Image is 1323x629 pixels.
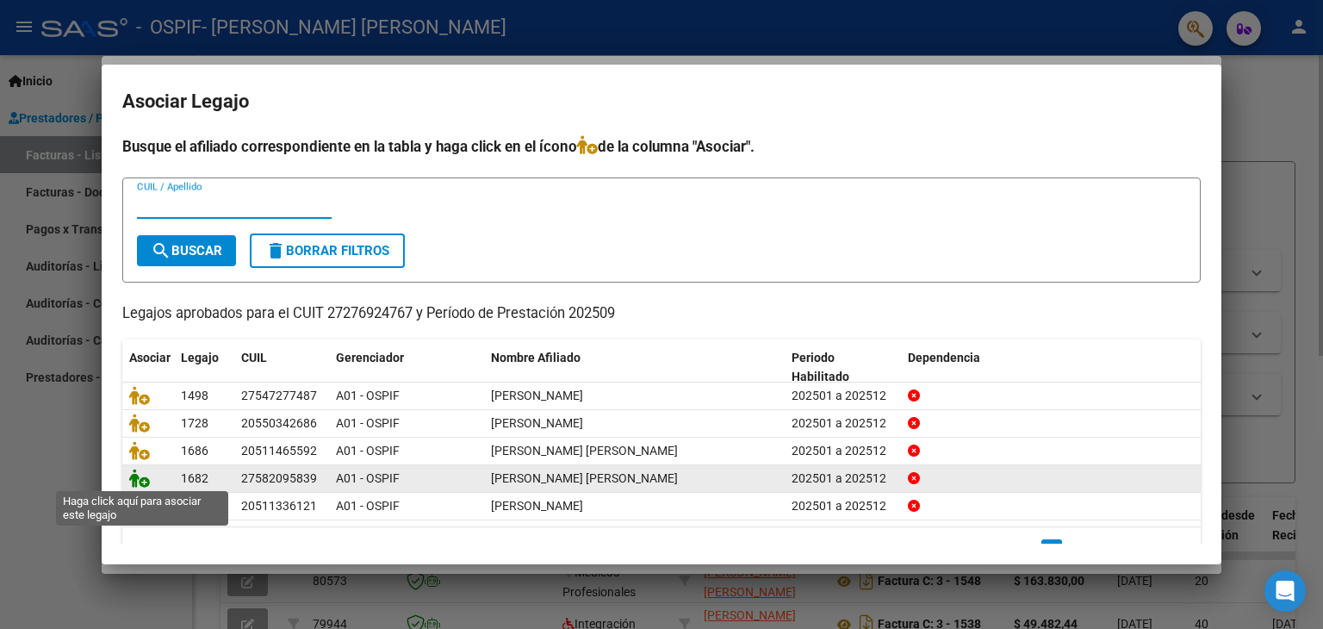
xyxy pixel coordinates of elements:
div: 27582095839 [241,469,317,489]
datatable-header-cell: Dependencia [901,339,1202,396]
span: A01 - OSPIF [336,471,400,485]
span: 1682 [181,471,208,485]
p: Legajos aprobados para el CUIT 27276924767 y Período de Prestación 202509 [122,303,1201,325]
li: page 1 [1039,534,1065,564]
datatable-header-cell: Nombre Afiliado [484,339,785,396]
button: Buscar [137,235,236,266]
div: 20550342686 [241,414,317,433]
span: Gerenciador [336,351,404,364]
span: Legajo [181,351,219,364]
span: 1711 [181,499,208,513]
mat-icon: search [151,240,171,261]
span: FIGUEREDO THIAGO BENJAMIN [491,444,678,458]
div: 202501 a 202512 [792,496,894,516]
span: A01 - OSPIF [336,444,400,458]
span: Dependencia [908,351,980,364]
datatable-header-cell: CUIL [234,339,329,396]
span: 1728 [181,416,208,430]
span: Borrar Filtros [265,243,389,258]
h2: Asociar Legajo [122,85,1201,118]
a: 2 [1067,539,1088,558]
div: 27547277487 [241,386,317,406]
div: 202501 a 202512 [792,386,894,406]
a: go to next page [1119,539,1152,558]
span: ROJAS MIRNA OLIVIA [491,389,583,402]
span: GIMENEZ LABAT ABIGAIL MARIA [491,471,678,485]
a: go to first page [966,539,998,558]
span: FERNANDEZ SANTINO NICOLAS [491,416,583,430]
h4: Busque el afiliado correspondiente en la tabla y haga click en el ícono de la columna "Asociar". [122,135,1201,158]
div: Open Intercom Messenger [1264,570,1306,612]
button: Borrar Filtros [250,234,405,268]
div: 20511465592 [241,441,317,461]
div: 20511336121 [241,496,317,516]
span: CUIL [241,351,267,364]
mat-icon: delete [265,240,286,261]
div: 12 registros [122,527,335,570]
a: 3 [1093,539,1114,558]
a: go to last page [1157,539,1189,558]
span: 1686 [181,444,208,458]
datatable-header-cell: Asociar [122,339,174,396]
datatable-header-cell: Gerenciador [329,339,484,396]
span: ARZENTE RAMIRO [491,499,583,513]
span: Nombre Afiliado [491,351,581,364]
li: page 3 [1090,534,1116,564]
a: go to previous page [1003,539,1036,558]
span: A01 - OSPIF [336,389,400,402]
span: Asociar [129,351,171,364]
datatable-header-cell: Legajo [174,339,234,396]
div: 202501 a 202512 [792,469,894,489]
div: 202501 a 202512 [792,441,894,461]
li: page 2 [1065,534,1090,564]
a: 1 [1041,539,1062,558]
datatable-header-cell: Periodo Habilitado [785,339,901,396]
div: 202501 a 202512 [792,414,894,433]
span: 1498 [181,389,208,402]
span: Periodo Habilitado [792,351,849,384]
span: A01 - OSPIF [336,416,400,430]
span: A01 - OSPIF [336,499,400,513]
span: Buscar [151,243,222,258]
